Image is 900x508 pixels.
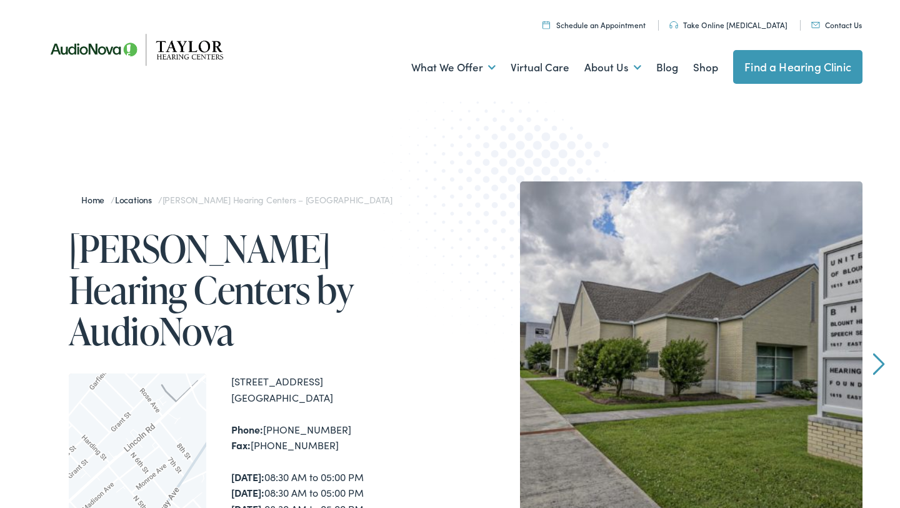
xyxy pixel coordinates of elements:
a: What We Offer [411,44,496,91]
strong: Phone: [231,422,263,436]
a: Virtual Care [511,44,569,91]
a: Home [81,193,111,206]
div: [STREET_ADDRESS] [GEOGRAPHIC_DATA] [231,373,450,405]
strong: [DATE]: [231,485,264,499]
a: Take Online [MEDICAL_DATA] [669,19,787,30]
a: Next [873,353,885,375]
img: utility icon [669,21,678,29]
img: utility icon [811,22,820,28]
a: Find a Hearing Clinic [733,50,862,84]
div: [PHONE_NUMBER] [PHONE_NUMBER] [231,422,450,454]
a: Blog [656,44,678,91]
h1: [PERSON_NAME] Hearing Centers by AudioNova [69,228,450,352]
strong: [DATE]: [231,470,264,484]
a: Shop [693,44,718,91]
span: / / [81,193,392,206]
img: utility icon [542,21,550,29]
a: About Us [584,44,641,91]
a: Locations [115,193,158,206]
a: Contact Us [811,19,862,30]
span: [PERSON_NAME] Hearing Centers – [GEOGRAPHIC_DATA] [162,193,392,206]
a: Schedule an Appointment [542,19,646,30]
strong: Fax: [231,438,251,452]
